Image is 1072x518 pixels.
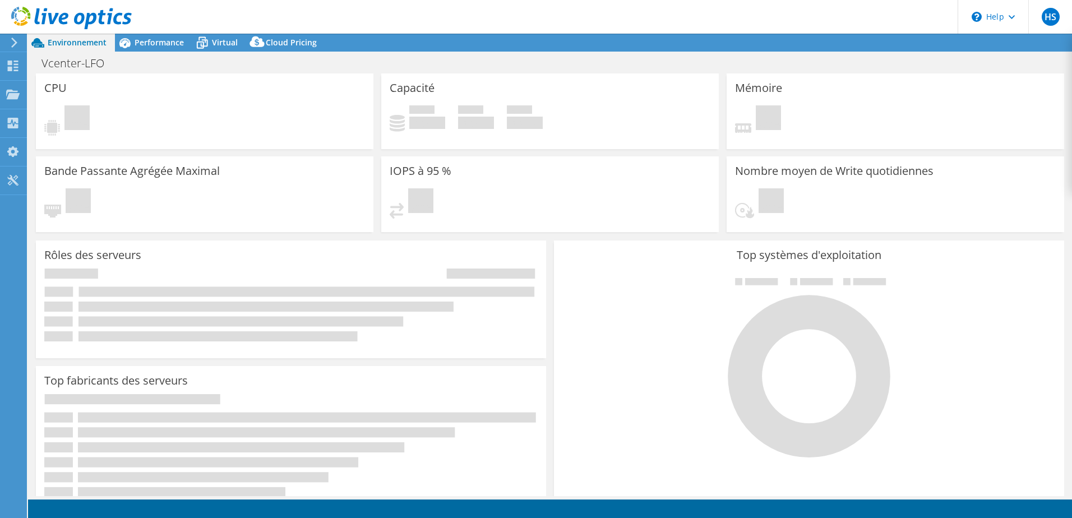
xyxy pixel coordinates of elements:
h3: CPU [44,82,67,94]
span: Environnement [48,37,107,48]
h1: Vcenter-LFO [36,57,122,70]
h4: 0 Gio [507,117,543,129]
h3: Top fabricants des serveurs [44,374,188,387]
span: Virtual [212,37,238,48]
h3: Top systèmes d'exploitation [562,249,1056,261]
span: En attente [759,188,784,216]
span: Total [507,105,532,117]
h3: IOPS à 95 % [390,165,451,177]
span: Cloud Pricing [266,37,317,48]
h3: Rôles des serveurs [44,249,141,261]
span: En attente [756,105,781,133]
h3: Nombre moyen de Write quotidiennes [735,165,934,177]
span: Utilisé [409,105,435,117]
span: En attente [66,188,91,216]
svg: \n [972,12,982,22]
span: Performance [135,37,184,48]
span: Espace libre [458,105,483,117]
span: HS [1042,8,1060,26]
span: En attente [408,188,433,216]
h4: 0 Gio [409,117,445,129]
h4: 0 Gio [458,117,494,129]
h3: Bande Passante Agrégée Maximal [44,165,220,177]
h3: Mémoire [735,82,782,94]
h3: Capacité [390,82,435,94]
span: En attente [64,105,90,133]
